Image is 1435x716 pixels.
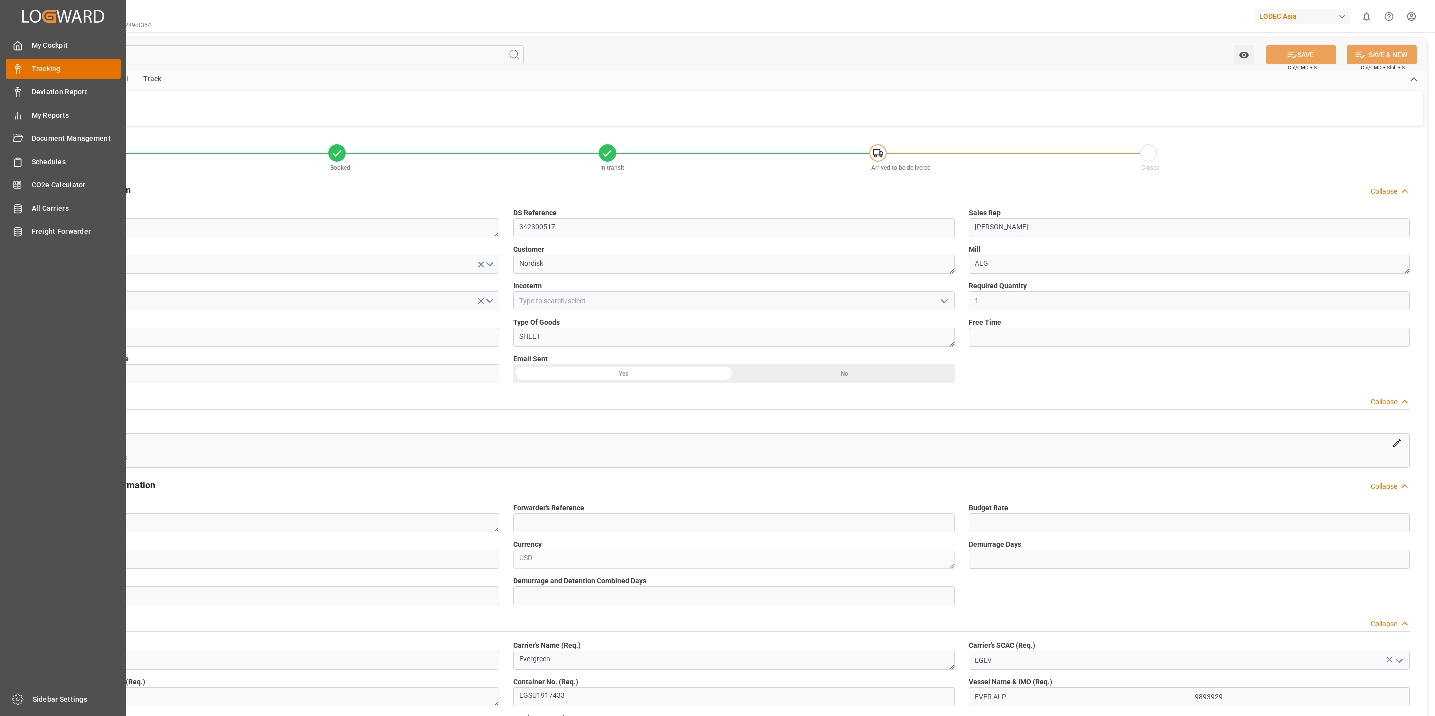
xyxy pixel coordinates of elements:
[513,244,544,255] span: Customer
[32,110,121,121] span: My Reports
[136,71,169,88] div: Track
[734,364,955,383] div: No
[1255,7,1355,26] button: LODEC Asia
[969,651,1410,670] input: Type to search/select
[871,164,931,171] span: Arrived to be delivered
[1141,164,1160,171] span: Closed
[513,255,955,274] textarea: Nordisk
[969,687,1189,706] input: Enter Vessel Name
[6,198,121,218] a: All Carriers
[6,59,121,78] a: Tracking
[1189,687,1410,706] input: Enter IMO
[513,539,542,550] span: Currency
[32,157,121,167] span: Schedules
[513,687,955,706] textarea: EGSU1917433
[32,203,121,214] span: All Carriers
[1371,619,1397,629] div: Collapse
[513,503,584,513] span: Forwarder's Reference
[513,218,955,237] textarea: 342300517
[1355,5,1378,28] button: show 0 new notifications
[6,129,121,148] a: Document Management
[32,87,121,97] span: Deviation Report
[6,36,121,55] a: My Cockpit
[6,105,121,125] a: My Reports
[58,687,499,706] textarea: 155500125508
[600,164,624,171] span: In transit
[969,317,1001,328] span: Free Time
[969,640,1035,651] span: Carrier's SCAC (Req.)
[513,354,548,364] span: Email Sent
[513,550,955,569] textarea: USD
[1288,64,1317,71] span: Ctrl/CMD + S
[6,82,121,102] a: Deviation Report
[6,222,121,241] a: Freight Forwarder
[1371,481,1397,492] div: Collapse
[1378,5,1400,28] button: Help Center
[969,539,1021,550] span: Demurrage Days
[513,281,542,291] span: Incoterm
[969,503,1008,513] span: Budget Rate
[33,694,122,705] span: Sidebar Settings
[513,208,557,218] span: DS Reference
[1361,64,1405,71] span: Ctrl/CMD + Shift + S
[32,133,121,144] span: Document Management
[513,328,955,347] textarea: SHEET
[969,281,1027,291] span: Required Quantity
[32,40,121,51] span: My Cockpit
[6,152,121,171] a: Schedules
[969,255,1410,274] textarea: ALG
[1371,186,1397,197] div: Collapse
[46,45,524,64] input: Search Fields
[1255,9,1351,24] div: LODEC Asia
[1234,45,1254,64] button: open menu
[936,293,951,309] button: open menu
[513,651,955,670] textarea: Evergreen
[969,208,1001,218] span: Sales Rep
[32,64,121,74] span: Tracking
[58,218,499,237] textarea: 332300384
[513,576,646,586] span: Demurrage and Detention Combined Days
[1266,45,1336,64] button: SAVE
[58,291,499,310] button: open menu
[6,175,121,195] a: CO2e Calculator
[32,226,121,237] span: Freight Forwarder
[969,244,981,255] span: Mill
[513,640,581,651] span: Carrier's Name (Req.)
[513,317,560,328] span: Type Of Goods
[513,291,955,310] input: Type to search/select
[32,180,121,190] span: CO2e Calculator
[58,255,499,274] button: open menu
[513,677,578,687] span: Container No. (Req.)
[1347,45,1417,64] button: SAVE & NEW
[330,164,350,171] span: Booked
[969,677,1052,687] span: Vessel Name & IMO (Req.)
[58,364,499,383] input: DD-MM-YYYY
[969,218,1410,237] textarea: [PERSON_NAME]
[513,364,734,383] div: Yes
[1371,397,1397,407] div: Collapse
[1391,653,1406,668] button: open menu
